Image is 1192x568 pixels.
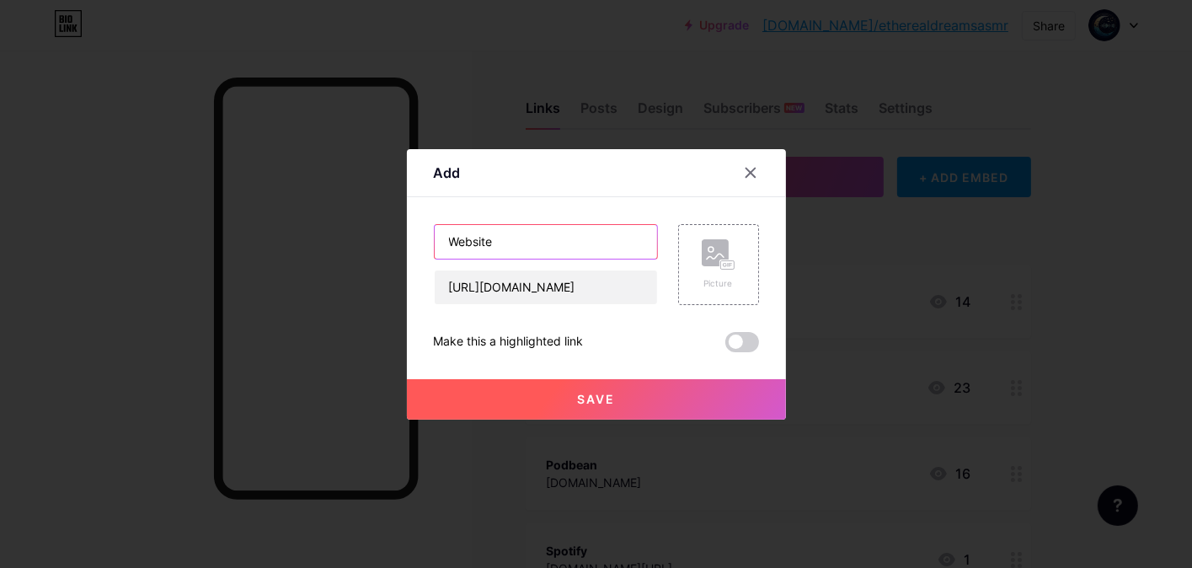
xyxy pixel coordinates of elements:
span: Save [577,392,615,406]
div: Add [434,163,461,183]
div: Make this a highlighted link [434,332,584,352]
input: URL [435,271,657,304]
input: Title [435,225,657,259]
div: Picture [702,277,735,290]
button: Save [407,379,786,420]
